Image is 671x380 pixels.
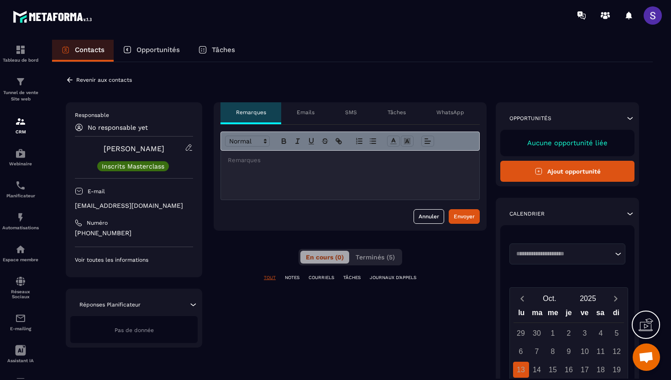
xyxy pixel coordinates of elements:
[561,343,577,359] div: 9
[300,251,349,264] button: En cours (0)
[545,306,561,322] div: me
[2,306,39,338] a: emailemailE-mailing
[414,209,444,224] button: Annuler
[633,343,660,371] div: Ouvrir le chat
[15,44,26,55] img: formation
[509,243,625,264] div: Search for option
[356,253,395,261] span: Terminés (5)
[609,343,625,359] div: 12
[104,144,164,153] a: [PERSON_NAME]
[529,325,545,341] div: 30
[513,343,529,359] div: 6
[2,90,39,102] p: Tunnel de vente Site web
[75,201,193,210] p: [EMAIL_ADDRESS][DOMAIN_NAME]
[2,161,39,166] p: Webinaire
[87,219,108,227] p: Numéro
[514,292,530,305] button: Previous month
[15,116,26,127] img: formation
[15,212,26,223] img: automations
[561,325,577,341] div: 2
[545,343,561,359] div: 8
[2,69,39,109] a: formationformationTunnel de vente Site web
[593,325,609,341] div: 4
[609,325,625,341] div: 5
[593,343,609,359] div: 11
[545,362,561,378] div: 15
[115,327,154,333] span: Pas de donnée
[593,362,609,378] div: 18
[88,188,105,195] p: E-mail
[189,40,244,62] a: Tâches
[15,244,26,255] img: automations
[345,109,357,116] p: SMS
[2,129,39,134] p: CRM
[2,205,39,237] a: automationsautomationsAutomatisations
[212,46,235,54] p: Tâches
[76,77,132,83] p: Revenir aux contacts
[75,111,193,119] p: Responsable
[592,306,608,322] div: sa
[388,109,406,116] p: Tâches
[236,109,266,116] p: Remarques
[2,109,39,141] a: formationformationCRM
[529,362,545,378] div: 14
[509,115,551,122] p: Opportunités
[2,269,39,306] a: social-networksocial-networkRéseaux Sociaux
[577,306,592,322] div: ve
[514,306,529,322] div: lu
[513,362,529,378] div: 13
[2,289,39,299] p: Réseaux Sociaux
[114,40,189,62] a: Opportunités
[343,274,361,281] p: TÂCHES
[608,306,624,322] div: di
[2,257,39,262] p: Espace membre
[102,163,164,169] p: Inscrits Masterclass
[609,362,625,378] div: 19
[2,193,39,198] p: Planificateur
[2,358,39,363] p: Assistant IA
[454,212,475,221] div: Envoyer
[88,124,148,131] p: No responsable yet
[306,253,344,261] span: En cours (0)
[15,76,26,87] img: formation
[370,274,416,281] p: JOURNAUX D'APPELS
[285,274,299,281] p: NOTES
[509,210,545,217] p: Calendrier
[509,139,625,147] p: Aucune opportunité liée
[75,256,193,264] p: Voir toutes les informations
[2,326,39,331] p: E-mailing
[2,237,39,269] a: automationsautomationsEspace membre
[561,306,577,322] div: je
[75,229,193,237] p: [PHONE_NUMBER]
[2,141,39,173] a: automationsautomationsWebinaire
[2,58,39,63] p: Tableau de bord
[577,362,593,378] div: 17
[2,173,39,205] a: schedulerschedulerPlanificateur
[513,325,529,341] div: 29
[15,276,26,287] img: social-network
[13,8,95,25] img: logo
[75,46,105,54] p: Contacts
[561,362,577,378] div: 16
[529,343,545,359] div: 7
[52,40,114,62] a: Contacts
[264,274,276,281] p: TOUT
[79,301,141,308] p: Réponses Planificateur
[545,325,561,341] div: 1
[436,109,464,116] p: WhatsApp
[2,225,39,230] p: Automatisations
[15,148,26,159] img: automations
[297,109,315,116] p: Emails
[500,161,634,182] button: Ajout opportunité
[529,306,545,322] div: ma
[577,343,593,359] div: 10
[15,180,26,191] img: scheduler
[2,338,39,370] a: Assistant IA
[577,325,593,341] div: 3
[569,290,607,306] button: Open years overlay
[136,46,180,54] p: Opportunités
[15,313,26,324] img: email
[449,209,480,224] button: Envoyer
[607,292,624,305] button: Next month
[309,274,334,281] p: COURRIELS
